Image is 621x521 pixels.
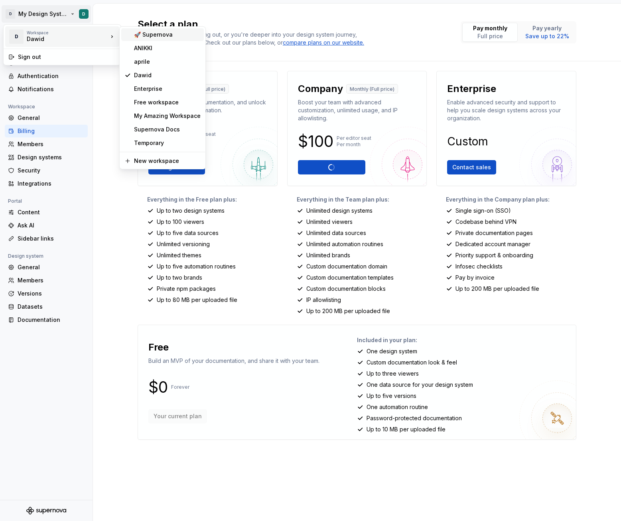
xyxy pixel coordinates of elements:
[134,98,201,106] div: Free workspace
[134,85,201,93] div: Enterprise
[9,29,24,44] div: D
[134,71,201,79] div: Dawid
[134,44,201,52] div: ANIKKI
[134,157,201,165] div: New workspace
[18,53,116,61] div: Sign out
[134,31,201,39] div: 🚀 Supernova
[134,125,201,133] div: Supernova Docs
[27,30,108,35] div: Workspace
[134,112,201,120] div: My Amazing Workspace
[134,139,201,147] div: Temporary
[134,58,201,66] div: aprile
[27,35,95,43] div: Dawid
